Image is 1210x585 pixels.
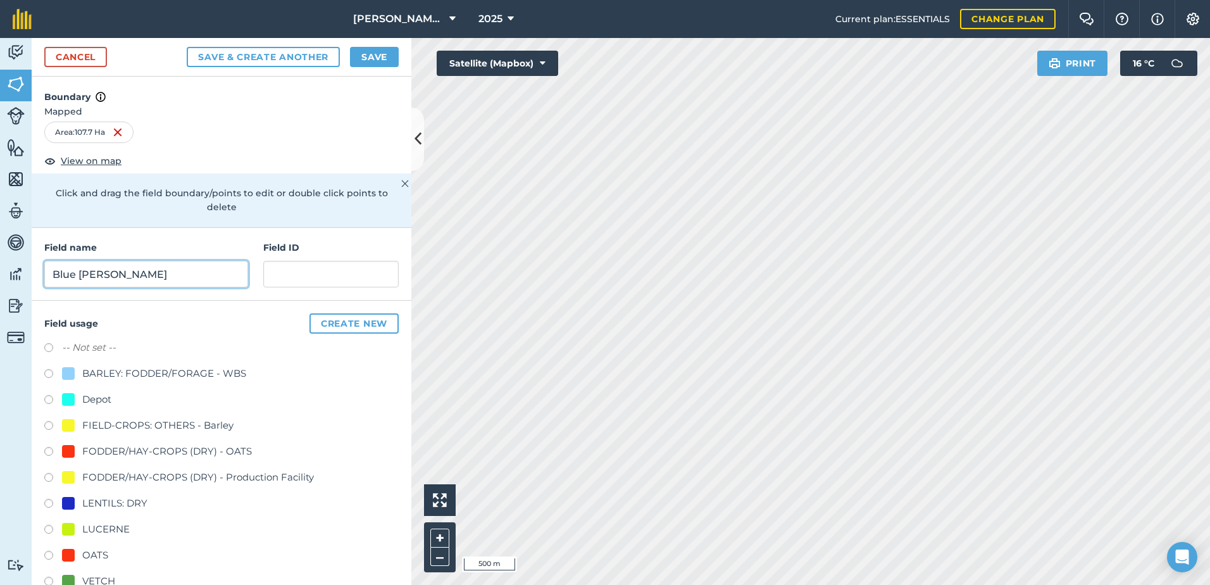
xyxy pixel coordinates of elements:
[1164,51,1190,76] img: svg+xml;base64,PD94bWwgdmVyc2lvbj0iMS4wIiBlbmNvZGluZz0idXRmLTgiPz4KPCEtLSBHZW5lcmF0b3I6IEFkb2JlIE...
[44,122,134,143] div: Area : 107.7 Ha
[61,154,122,168] span: View on map
[309,313,399,334] button: Create new
[433,493,447,507] img: Four arrows, one pointing top left, one top right, one bottom right and the last bottom left
[7,43,25,62] img: svg+xml;base64,PD94bWwgdmVyc2lvbj0iMS4wIiBlbmNvZGluZz0idXRmLTgiPz4KPCEtLSBHZW5lcmF0b3I6IEFkb2JlIE...
[7,170,25,189] img: svg+xml;base64,PHN2ZyB4bWxucz0iaHR0cDovL3d3dy53My5vcmcvMjAwMC9zdmciIHdpZHRoPSI1NiIgaGVpZ2h0PSI2MC...
[82,470,314,485] div: FODDER/HAY-CROPS (DRY) - Production Facility
[44,153,56,168] img: svg+xml;base64,PHN2ZyB4bWxucz0iaHR0cDovL3d3dy53My5vcmcvMjAwMC9zdmciIHdpZHRoPSIxOCIgaGVpZ2h0PSIyNC...
[44,313,399,334] h4: Field usage
[263,241,399,255] h4: Field ID
[7,233,25,252] img: svg+xml;base64,PD94bWwgdmVyc2lvbj0iMS4wIiBlbmNvZGluZz0idXRmLTgiPz4KPCEtLSBHZW5lcmF0b3I6IEFkb2JlIE...
[7,296,25,315] img: svg+xml;base64,PD94bWwgdmVyc2lvbj0iMS4wIiBlbmNvZGluZz0idXRmLTgiPz4KPCEtLSBHZW5lcmF0b3I6IEFkb2JlIE...
[96,89,106,104] img: svg+xml;base64,PHN2ZyB4bWxucz0iaHR0cDovL3d3dy53My5vcmcvMjAwMC9zdmciIHdpZHRoPSIxNyIgaGVpZ2h0PSIxNy...
[82,366,246,381] div: BARLEY: FODDER/FORAGE - WBS
[350,47,399,67] button: Save
[1114,13,1130,25] img: A question mark icon
[1120,51,1197,76] button: 16 °C
[7,201,25,220] img: svg+xml;base64,PD94bWwgdmVyc2lvbj0iMS4wIiBlbmNvZGluZz0idXRmLTgiPz4KPCEtLSBHZW5lcmF0b3I6IEFkb2JlIE...
[82,496,147,511] div: LENTILS: DRY
[1167,542,1197,572] div: Open Intercom Messenger
[7,559,25,571] img: svg+xml;base64,PD94bWwgdmVyc2lvbj0iMS4wIiBlbmNvZGluZz0idXRmLTgiPz4KPCEtLSBHZW5lcmF0b3I6IEFkb2JlIE...
[44,47,107,67] a: Cancel
[478,11,502,27] span: 2025
[113,125,123,140] img: svg+xml;base64,PHN2ZyB4bWxucz0iaHR0cDovL3d3dy53My5vcmcvMjAwMC9zdmciIHdpZHRoPSIxNiIgaGVpZ2h0PSIyNC...
[1133,51,1154,76] span: 16 ° C
[1185,13,1201,25] img: A cog icon
[82,444,252,459] div: FODDER/HAY-CROPS (DRY) - OATS
[1037,51,1108,76] button: Print
[44,186,399,215] p: Click and drag the field boundary/points to edit or double click points to delete
[1079,13,1094,25] img: Two speech bubbles overlapping with the left bubble in the forefront
[7,107,25,125] img: svg+xml;base64,PD94bWwgdmVyc2lvbj0iMS4wIiBlbmNvZGluZz0idXRmLTgiPz4KPCEtLSBHZW5lcmF0b3I6IEFkb2JlIE...
[1151,11,1164,27] img: svg+xml;base64,PHN2ZyB4bWxucz0iaHR0cDovL3d3dy53My5vcmcvMjAwMC9zdmciIHdpZHRoPSIxNyIgaGVpZ2h0PSIxNy...
[13,9,32,29] img: fieldmargin Logo
[7,75,25,94] img: svg+xml;base64,PHN2ZyB4bWxucz0iaHR0cDovL3d3dy53My5vcmcvMjAwMC9zdmciIHdpZHRoPSI1NiIgaGVpZ2h0PSI2MC...
[401,176,409,191] img: svg+xml;base64,PHN2ZyB4bWxucz0iaHR0cDovL3d3dy53My5vcmcvMjAwMC9zdmciIHdpZHRoPSIyMiIgaGVpZ2h0PSIzMC...
[1049,56,1061,71] img: svg+xml;base64,PHN2ZyB4bWxucz0iaHR0cDovL3d3dy53My5vcmcvMjAwMC9zdmciIHdpZHRoPSIxOSIgaGVpZ2h0PSIyNC...
[7,138,25,157] img: svg+xml;base64,PHN2ZyB4bWxucz0iaHR0cDovL3d3dy53My5vcmcvMjAwMC9zdmciIHdpZHRoPSI1NiIgaGVpZ2h0PSI2MC...
[430,529,449,548] button: +
[44,241,248,255] h4: Field name
[32,104,411,118] span: Mapped
[353,11,444,27] span: [PERSON_NAME] ASAHI PADDOCKS
[430,548,449,566] button: –
[187,47,340,67] button: Save & Create Another
[82,548,108,563] div: OATS
[82,522,130,537] div: LUCERNE
[960,9,1056,29] a: Change plan
[82,392,111,407] div: Depot
[82,418,234,433] div: FIELD-CROPS: OTHERS - Barley
[7,329,25,346] img: svg+xml;base64,PD94bWwgdmVyc2lvbj0iMS4wIiBlbmNvZGluZz0idXRmLTgiPz4KPCEtLSBHZW5lcmF0b3I6IEFkb2JlIE...
[7,265,25,284] img: svg+xml;base64,PD94bWwgdmVyc2lvbj0iMS4wIiBlbmNvZGluZz0idXRmLTgiPz4KPCEtLSBHZW5lcmF0b3I6IEFkb2JlIE...
[62,340,116,355] label: -- Not set --
[44,153,122,168] button: View on map
[437,51,558,76] button: Satellite (Mapbox)
[32,77,411,104] h4: Boundary
[835,12,950,26] span: Current plan : ESSENTIALS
